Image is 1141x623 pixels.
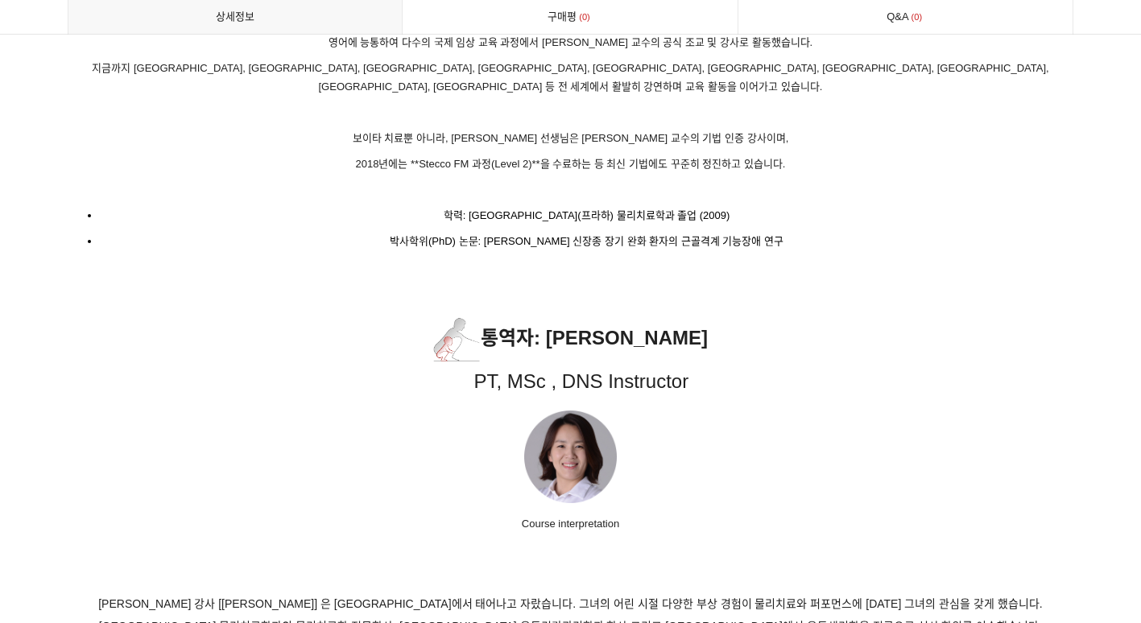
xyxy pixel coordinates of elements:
[433,317,481,361] img: 1597e3e65a0d2.png
[909,9,925,26] span: 0
[534,327,708,349] span: : [PERSON_NAME]
[524,411,617,503] img: 38ae3aee9ae5a.png
[577,9,593,26] span: 0
[473,370,688,392] span: PT, MSc , DNS Instructor
[68,60,1074,95] p: 지금까지 [GEOGRAPHIC_DATA], [GEOGRAPHIC_DATA], [GEOGRAPHIC_DATA], [GEOGRAPHIC_DATA], [GEOGRAPHIC_DATA...
[68,155,1074,173] p: 2018년에는 **Stecco FM 과정(Level 2)**을 수료하는 등 최신 기법에도 꾸준히 정진하고 있습니다.
[68,515,1074,533] p: Course interpretation
[100,207,1074,225] p: 학력: [GEOGRAPHIC_DATA](프라하) 물리치료학과 졸업 (2009)
[68,34,1074,52] p: 영어에 능통하여 다수의 국제 임상 교육 과정에서 [PERSON_NAME] 교수의 공식 조교 및 강사로 활동했습니다.
[68,130,1074,147] p: 보이타 치료뿐 아니라, [PERSON_NAME] 선생님은 [PERSON_NAME] 교수의 기법 인증 강사이며,
[433,327,534,349] span: 통역자
[100,233,1074,250] p: 박사학위(PhD) 논문: [PERSON_NAME] 신장종 장기 완화 환자의 근골격계 기능장애 연구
